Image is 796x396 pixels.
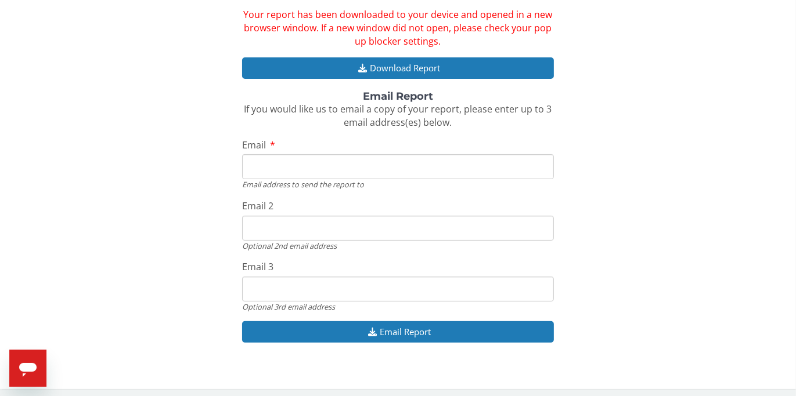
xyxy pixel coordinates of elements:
[242,260,273,273] span: Email 3
[244,103,552,129] span: If you would like us to email a copy of your report, please enter up to 3 email address(es) below.
[242,321,553,343] button: Email Report
[242,179,553,190] div: Email address to send the report to
[363,90,433,103] strong: Email Report
[242,241,553,251] div: Optional 2nd email address
[9,350,46,387] iframe: Button to launch messaging window
[242,199,273,212] span: Email 2
[242,139,266,151] span: Email
[242,57,553,79] button: Download Report
[243,8,552,48] span: Your report has been downloaded to your device and opened in a new browser window. If a new windo...
[242,301,553,312] div: Optional 3rd email address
